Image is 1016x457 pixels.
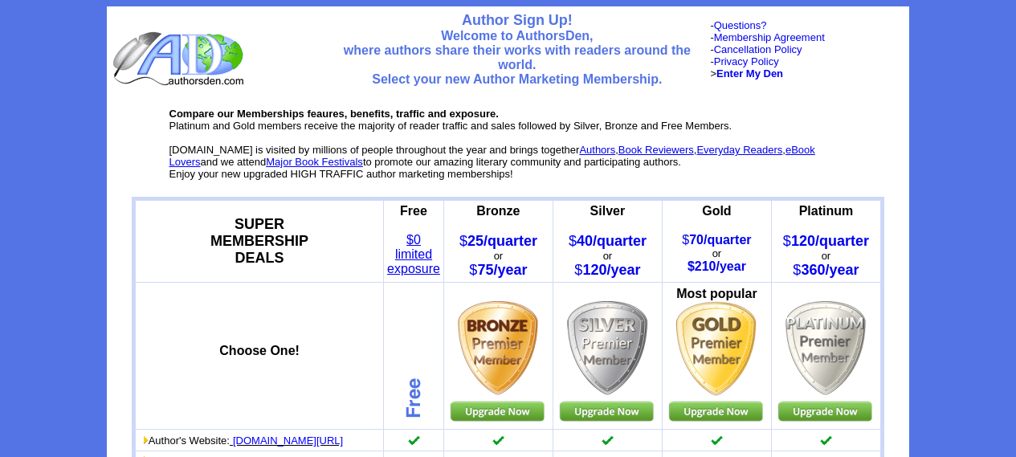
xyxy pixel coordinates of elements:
img: logo_ad.gif [112,31,247,87]
a: $0limitedexposure [387,233,440,275]
font: [DOMAIN_NAME][URL] [233,435,343,447]
img: upgrade.jpg [557,398,658,425]
a: Membership Agreement [714,31,825,43]
a: $120/year [574,262,640,278]
img: checkmark.gif [407,435,420,446]
font: or [712,247,722,259]
b: Gold [702,204,731,218]
b: Most popular [676,287,757,300]
font: - - > [710,43,802,80]
font: - [710,19,766,31]
b: 75/year [477,262,527,278]
a: $210/year [688,259,746,273]
a: $75/year [469,262,527,278]
b: Compare our Memberships feaures, benefits, traffic and exposure. [169,108,499,120]
b: 120/quarter [791,233,869,249]
b: 70/quarter [689,233,751,247]
img: checkmark.gif [710,435,723,446]
font: or [822,250,831,262]
font: Choose One! [219,344,300,357]
a: Cancellation Policy [714,43,802,55]
img: membership_platinum.gif [785,301,866,398]
b: 25/quarter [467,233,537,249]
img: checkmark.gif [601,435,614,446]
font: or [494,250,504,262]
font: or [603,250,613,262]
img: upgrade.jpg [448,398,549,425]
font: Platinum and Gold members receive the majority of reader traffic and sales followed by Silver, Br... [169,108,815,180]
a: Privacy Policy [714,55,779,67]
img: checkmark.gif [819,435,832,446]
a: $360/year [793,262,859,278]
a: Questions? [714,19,767,31]
font: Welcome to AuthorsDen, where authors share their works with readers around the world. Select your... [344,29,691,86]
b: Platinum [799,204,854,218]
a: $25/quarter [459,233,537,249]
img: upgrade.jpg [667,398,767,425]
b: 120/year [582,262,640,278]
a: Authors [579,144,615,156]
font: - [710,31,824,43]
a: Enter My Den [716,67,783,80]
b: SUPER MEMBERSHIP DEALS [210,216,308,266]
img: more_btn2.gif [142,436,149,444]
b: 40/quarter [577,233,647,249]
b: 360/year [801,262,859,278]
b: Free [400,204,427,218]
b: Bronze [476,204,520,218]
a: Everyday Readers [696,144,782,156]
img: checkmark.gif [492,435,504,446]
a: eBook Lovers [169,144,815,168]
a: $120/quarter [783,233,869,249]
img: freelisting.png [402,373,425,426]
a: $40/quarter [569,233,647,249]
a: Book Reviewers [618,144,694,156]
font: Author's Website: [139,435,230,447]
font: Author Sign Up! [462,12,573,28]
img: membership_bronze.gif [458,301,538,398]
img: upgrade.jpg [776,398,876,425]
b: Silver [590,204,626,218]
a: $70/quarter [682,233,751,247]
img: membership_silver.gif [567,301,647,398]
img: membership_gold.gif [676,301,757,398]
a: Major Book Festivals [266,156,363,168]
